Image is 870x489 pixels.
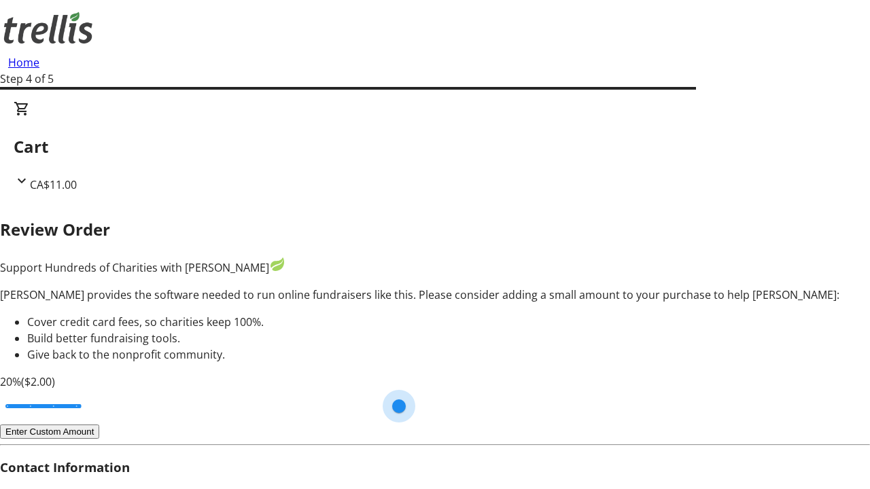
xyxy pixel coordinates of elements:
[27,314,870,330] li: Cover credit card fees, so charities keep 100%.
[14,101,856,193] div: CartCA$11.00
[27,330,870,346] li: Build better fundraising tools.
[27,346,870,363] li: Give back to the nonprofit community.
[14,134,856,159] h2: Cart
[30,177,77,192] span: CA$11.00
